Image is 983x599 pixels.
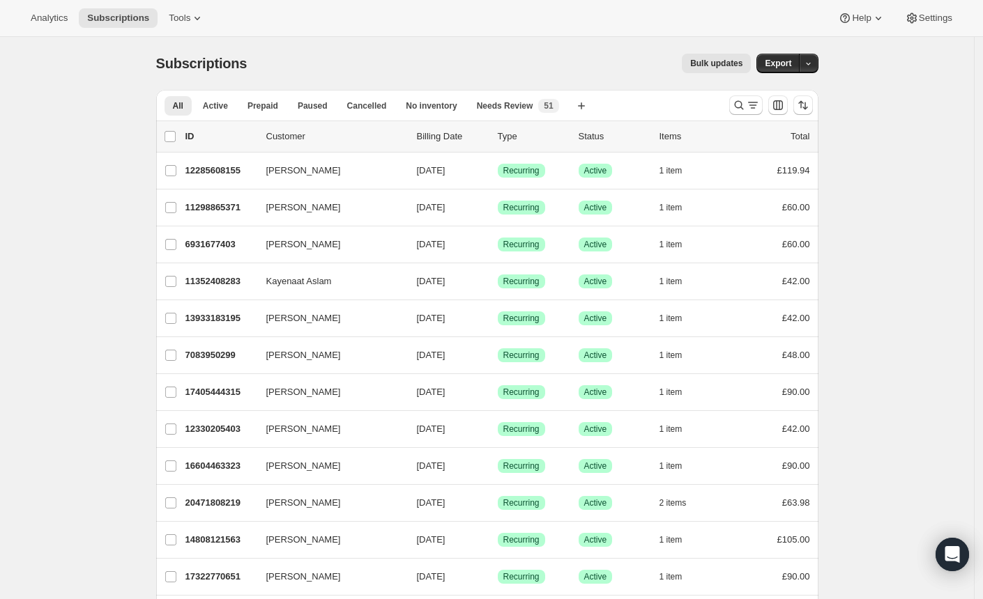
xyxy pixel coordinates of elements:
span: £48.00 [782,350,810,360]
div: 14808121563[PERSON_NAME][DATE]SuccessRecurringSuccessActive1 item£105.00 [185,530,810,550]
span: [PERSON_NAME] [266,238,341,251]
span: [DATE] [417,165,445,176]
span: 1 item [660,534,683,545]
span: [PERSON_NAME] [266,570,341,584]
button: Settings [897,8,961,28]
span: £90.00 [782,387,810,397]
span: [PERSON_NAME] [266,201,341,215]
span: [DATE] [417,460,445,471]
button: Analytics [22,8,76,28]
span: Active [584,239,607,250]
span: 1 item [660,460,683,472]
p: 13933183195 [185,311,255,325]
span: Active [584,534,607,545]
div: 11352408283Kayenaat Aslam[DATE]SuccessRecurringSuccessActive1 item£42.00 [185,272,810,291]
div: 20471808219[PERSON_NAME][DATE]SuccessRecurringSuccessActive2 items£63.98 [185,493,810,513]
p: 14808121563 [185,533,255,547]
span: Export [765,58,791,69]
span: Recurring [503,239,540,250]
span: Recurring [503,202,540,213]
button: Create new view [570,96,593,116]
span: Recurring [503,423,540,435]
span: Needs Review [477,100,533,111]
span: £105.00 [777,534,810,545]
span: Active [584,276,607,287]
p: 17405444315 [185,385,255,399]
span: £42.00 [782,276,810,286]
span: Kayenaat Aslam [266,274,332,288]
div: 12285608155[PERSON_NAME][DATE]SuccessRecurringSuccessActive1 item£119.94 [185,161,810,180]
button: 1 item [660,530,698,550]
button: 1 item [660,345,698,365]
p: Status [579,130,648,143]
button: 1 item [660,567,698,586]
p: 20471808219 [185,496,255,510]
button: Sort the results [793,95,813,115]
div: 6931677403[PERSON_NAME][DATE]SuccessRecurringSuccessActive1 item£60.00 [185,235,810,254]
span: Prepaid [247,100,278,111]
button: Kayenaat Aslam [258,270,397,293]
span: [PERSON_NAME] [266,348,341,362]
span: [PERSON_NAME] [266,422,341,436]
span: Active [584,202,607,213]
span: 1 item [660,423,683,435]
span: Active [584,497,607,508]
span: Active [584,350,607,361]
button: 1 item [660,272,698,291]
span: [DATE] [417,350,445,360]
button: Export [756,54,800,73]
div: 17322770651[PERSON_NAME][DATE]SuccessRecurringSuccessActive1 item£90.00 [185,567,810,586]
div: 13933183195[PERSON_NAME][DATE]SuccessRecurringSuccessActive1 item£42.00 [185,309,810,328]
span: Bulk updates [690,58,742,69]
p: ID [185,130,255,143]
button: [PERSON_NAME] [258,307,397,329]
button: Help [830,8,893,28]
span: Analytics [31,13,68,24]
span: Active [203,100,228,111]
button: 2 items [660,493,702,513]
span: All [173,100,183,111]
span: 51 [544,100,553,111]
p: 12285608155 [185,164,255,178]
span: Cancelled [347,100,387,111]
span: Settings [919,13,952,24]
button: 1 item [660,161,698,180]
span: Recurring [503,165,540,176]
span: Recurring [503,534,540,545]
span: Active [584,460,607,472]
p: Billing Date [417,130,487,143]
span: 1 item [660,571,683,582]
p: 16604463323 [185,459,255,473]
span: [DATE] [417,202,445,212]
p: 11352408283 [185,274,255,288]
p: 6931677403 [185,238,255,251]
span: £119.94 [777,165,810,176]
span: £60.00 [782,202,810,212]
button: Tools [160,8,213,28]
div: 16604463323[PERSON_NAME][DATE]SuccessRecurringSuccessActive1 item£90.00 [185,456,810,476]
span: [DATE] [417,239,445,249]
span: [DATE] [417,571,445,582]
button: Customize table column order and visibility [768,95,788,115]
span: £90.00 [782,460,810,471]
span: [PERSON_NAME] [266,164,341,178]
p: 11298865371 [185,201,255,215]
button: 1 item [660,382,698,402]
div: 11298865371[PERSON_NAME][DATE]SuccessRecurringSuccessActive1 item£60.00 [185,198,810,217]
button: Bulk updates [682,54,751,73]
span: £63.98 [782,497,810,508]
span: Recurring [503,460,540,472]
span: £42.00 [782,313,810,323]
span: 1 item [660,350,683,361]
div: 17405444315[PERSON_NAME][DATE]SuccessRecurringSuccessActive1 item£90.00 [185,382,810,402]
span: Paused [298,100,328,111]
span: Active [584,165,607,176]
button: [PERSON_NAME] [258,566,397,588]
span: Recurring [503,387,540,398]
button: [PERSON_NAME] [258,529,397,551]
button: [PERSON_NAME] [258,160,397,182]
span: 2 items [660,497,687,508]
div: Type [498,130,567,143]
button: Subscriptions [79,8,158,28]
span: 1 item [660,313,683,324]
